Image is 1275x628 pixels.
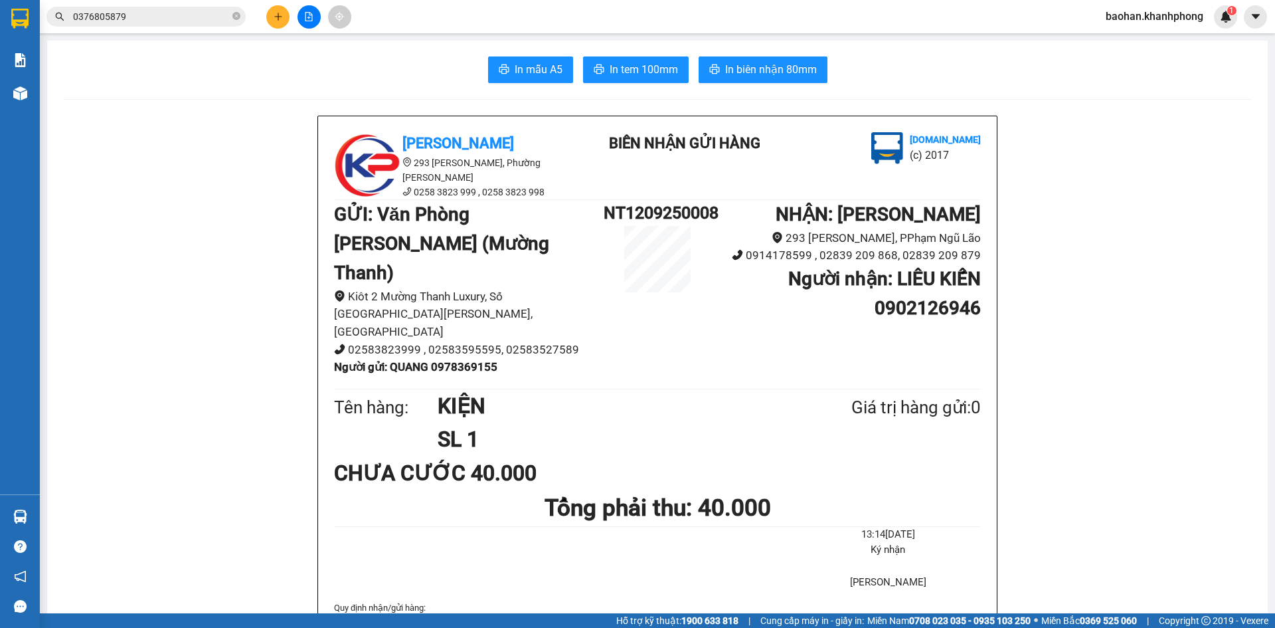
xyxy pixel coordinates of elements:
[334,394,438,421] div: Tên hàng:
[266,5,290,29] button: plus
[732,249,743,261] span: phone
[1147,613,1149,628] span: |
[1041,613,1137,628] span: Miền Bắc
[55,12,64,21] span: search
[274,12,283,21] span: plus
[438,423,787,456] h1: SL 1
[788,268,981,319] b: Người nhận : LIÊU KIẾN 0902126946
[1227,6,1236,15] sup: 1
[1250,11,1262,23] span: caret-down
[610,61,678,78] span: In tem 100mm
[748,613,750,628] span: |
[1229,6,1234,15] span: 1
[616,613,738,628] span: Hỗ trợ kỹ thuật:
[787,394,981,421] div: Giá trị hàng gửi: 0
[583,56,689,83] button: printerIn tem 100mm
[334,156,573,185] li: 293 [PERSON_NAME], Phường [PERSON_NAME]
[438,389,787,423] h1: KIỆN
[760,613,864,628] span: Cung cấp máy in - giấy in:
[772,232,783,243] span: environment
[334,203,549,284] b: GỬI : Văn Phòng [PERSON_NAME] (Mường Thanh)
[681,615,738,626] strong: 1900 633 818
[402,135,514,152] b: [PERSON_NAME]
[297,5,321,29] button: file-add
[711,229,981,247] li: 293 [PERSON_NAME], PPhạm Ngũ Lão
[334,132,400,199] img: logo.jpg
[515,61,562,78] span: In mẫu A5
[699,56,827,83] button: printerIn biên nhận 80mm
[304,12,313,21] span: file-add
[910,147,981,163] li: (c) 2017
[328,5,351,29] button: aim
[334,360,497,373] b: Người gửi : QUANG 0978369155
[1201,616,1211,625] span: copyright
[711,247,981,264] li: 0914178599 , 02839 209 868, 02839 209 879
[334,185,573,199] li: 0258 3823 999 , 0258 3823 998
[1244,5,1267,29] button: caret-down
[232,11,240,23] span: close-circle
[488,56,573,83] button: printerIn mẫu A5
[709,64,720,76] span: printer
[776,203,981,225] b: NHẬN : [PERSON_NAME]
[13,510,27,524] img: warehouse-icon
[14,540,27,553] span: question-circle
[334,290,345,302] span: environment
[14,600,27,613] span: message
[232,12,240,20] span: close-circle
[871,132,903,164] img: logo.jpg
[609,135,760,152] b: BIÊN NHẬN GỬI HÀNG
[910,134,981,145] b: [DOMAIN_NAME]
[334,344,345,355] span: phone
[909,615,1031,626] strong: 0708 023 035 - 0935 103 250
[13,53,27,67] img: solution-icon
[13,86,27,100] img: warehouse-icon
[402,187,412,196] span: phone
[796,527,981,543] li: 13:14[DATE]
[334,288,604,341] li: Kiôt 2 Mường Thanh Luxury, Số [GEOGRAPHIC_DATA][PERSON_NAME], [GEOGRAPHIC_DATA]
[594,64,604,76] span: printer
[1034,618,1038,623] span: ⚪️
[1095,8,1214,25] span: baohan.khanhphong
[796,575,981,591] li: [PERSON_NAME]
[14,570,27,583] span: notification
[334,457,547,490] div: CHƯA CƯỚC 40.000
[335,12,344,21] span: aim
[1220,11,1232,23] img: icon-new-feature
[73,9,230,24] input: Tìm tên, số ĐT hoặc mã đơn
[604,200,711,226] h1: NT1209250008
[867,613,1031,628] span: Miền Nam
[334,341,604,359] li: 02583823999 , 02583595595, 02583527589
[1080,615,1137,626] strong: 0369 525 060
[334,490,981,526] h1: Tổng phải thu: 40.000
[402,157,412,167] span: environment
[499,64,509,76] span: printer
[725,61,817,78] span: In biên nhận 80mm
[11,9,29,29] img: logo-vxr
[796,542,981,558] li: Ký nhận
